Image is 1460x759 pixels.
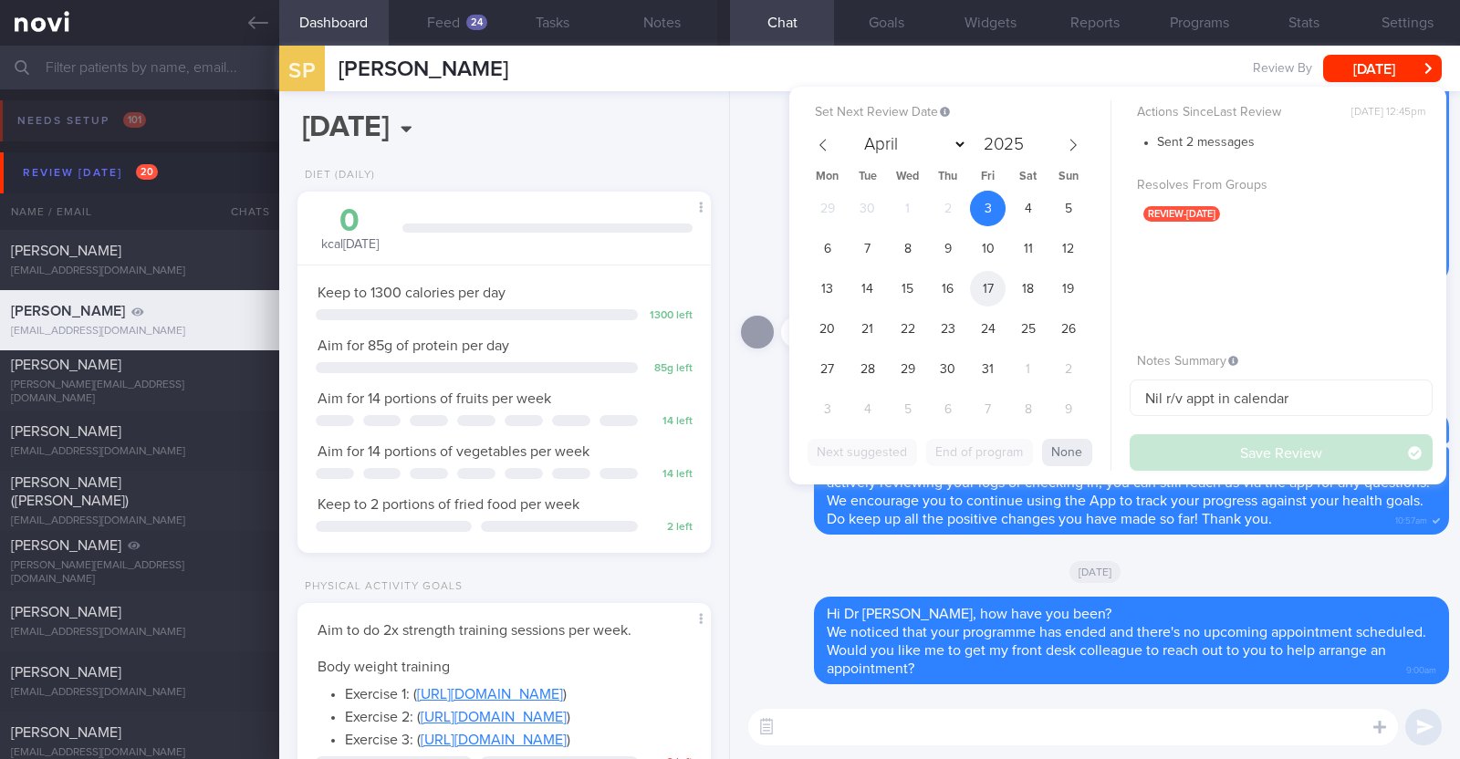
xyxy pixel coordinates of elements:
span: Wed [888,172,928,183]
span: November 7, 2025 [970,391,1006,427]
span: November 4, 2025 [850,391,885,427]
span: November 9, 2025 [1050,391,1086,427]
label: Set Next Review Date [815,105,1103,121]
div: 24 [466,15,487,30]
span: October 10, 2025 [970,231,1006,266]
span: [PERSON_NAME] [11,665,121,680]
span: [PERSON_NAME] [11,244,121,258]
span: November 3, 2025 [809,391,845,427]
div: kcal [DATE] [316,205,384,254]
span: October 3, 2025 [970,191,1006,226]
div: 2 left [647,521,693,535]
span: [DATE] [1069,561,1121,583]
div: 1300 left [647,309,693,323]
div: 14 left [647,415,693,429]
div: 14 left [647,468,693,482]
div: [EMAIL_ADDRESS][DOMAIN_NAME] [11,626,268,639]
span: October 5, 2025 [1050,191,1086,226]
span: 101 [123,112,146,128]
a: [URL][DOMAIN_NAME] [421,733,567,747]
span: Hi Dr [PERSON_NAME], how have you been? [827,607,1111,621]
span: November 8, 2025 [1010,391,1046,427]
input: Year [976,136,1027,153]
div: [PERSON_NAME][EMAIL_ADDRESS][DOMAIN_NAME] [11,379,268,406]
span: October 7, 2025 [850,231,885,266]
span: October 8, 2025 [890,231,925,266]
span: October 12, 2025 [1050,231,1086,266]
div: Needs setup [13,109,151,133]
div: [EMAIL_ADDRESS][DOMAIN_NAME] [11,515,268,528]
li: Exercise 3: ( ) [345,726,691,749]
span: [PERSON_NAME] [11,725,121,740]
div: 85 g left [647,362,693,376]
span: Sun [1048,172,1089,183]
div: Diet (Daily) [297,169,375,182]
div: [EMAIL_ADDRESS][DOMAIN_NAME] [11,325,268,338]
span: October 28, 2025 [850,351,885,387]
li: Exercise 1: ( ) [345,681,691,703]
div: [EMAIL_ADDRESS][DOMAIN_NAME] [11,445,268,459]
a: [URL][DOMAIN_NAME] [421,710,567,724]
span: October 19, 2025 [1050,271,1086,307]
span: October 27, 2025 [809,351,845,387]
span: October 6, 2025 [809,231,845,266]
span: Aim for 14 portions of vegetables per week [318,444,589,459]
span: 9:00am [1406,660,1436,677]
span: 10:57am [1395,510,1427,527]
span: 20 [136,164,158,180]
span: [DATE] 12:45pm [1351,106,1425,120]
a: [URL][DOMAIN_NAME] [417,687,563,702]
span: review-[DATE] [1143,206,1220,222]
button: [DATE] [1323,55,1442,82]
span: October 15, 2025 [890,271,925,307]
div: [EMAIL_ADDRESS][DOMAIN_NAME] [11,265,268,278]
span: Notes Summary [1137,355,1238,368]
div: Chats [206,193,279,230]
span: November 1, 2025 [1010,351,1046,387]
span: Body weight training [318,660,450,674]
span: October 21, 2025 [850,311,885,347]
span: [PERSON_NAME] [11,304,125,318]
span: November 6, 2025 [930,391,965,427]
span: October 22, 2025 [890,311,925,347]
span: Mon [808,172,848,183]
span: October 30, 2025 [930,351,965,387]
label: Actions Since Last Review [1137,105,1425,121]
div: [PERSON_NAME][EMAIL_ADDRESS][DOMAIN_NAME] [11,559,268,587]
span: October 18, 2025 [1010,271,1046,307]
span: Tue [848,172,888,183]
span: Sat [1008,172,1048,183]
span: [PERSON_NAME] [339,58,508,80]
span: November 2, 2025 [1050,351,1086,387]
span: Thu [928,172,968,183]
select: Month [856,130,967,159]
span: Aim for 85g of protein per day [318,338,509,353]
div: Review [DATE] [18,161,162,185]
span: October 14, 2025 [850,271,885,307]
span: October 17, 2025 [970,271,1006,307]
span: November 5, 2025 [890,391,925,427]
span: October 24, 2025 [970,311,1006,347]
span: October 26, 2025 [1050,311,1086,347]
button: None [1042,439,1092,466]
span: Keep to 1300 calories per day [318,286,506,300]
span: [PERSON_NAME] ([PERSON_NAME]) [11,475,129,508]
span: October 11, 2025 [1010,231,1046,266]
span: Review By [1253,61,1312,78]
span: October 4, 2025 [1010,191,1046,226]
span: [PERSON_NAME] [11,538,121,553]
span: October 20, 2025 [809,311,845,347]
span: October 25, 2025 [1010,311,1046,347]
span: Aim for 14 portions of fruits per week [318,391,551,406]
span: Keep to 2 portions of fried food per week [318,497,579,512]
li: Exercise 2: ( ) [345,703,691,726]
div: sp [267,35,336,105]
span: [PERSON_NAME] [11,358,121,372]
span: Fri [968,172,1008,183]
span: We noticed that your programme has ended and there's no upcoming appointment scheduled. Would you... [827,625,1426,676]
div: [EMAIL_ADDRESS][DOMAIN_NAME] [11,686,268,700]
span: Aim to do 2x strength training sessions per week. [318,623,631,638]
div: Physical Activity Goals [297,580,463,594]
span: October 31, 2025 [970,351,1006,387]
span: October 23, 2025 [930,311,965,347]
